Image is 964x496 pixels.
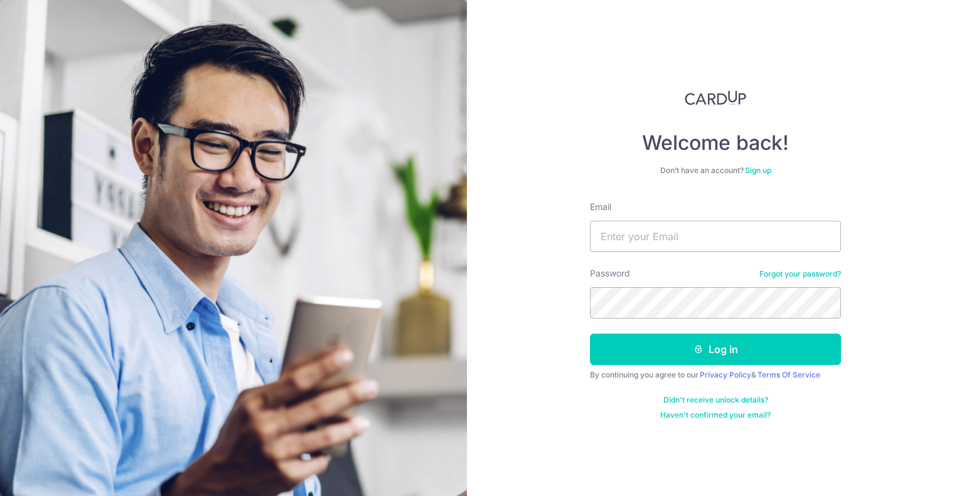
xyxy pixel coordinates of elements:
[590,334,841,365] button: Log in
[590,267,630,280] label: Password
[685,90,746,105] img: CardUp Logo
[590,370,841,380] div: By continuing you agree to our &
[663,395,768,405] a: Didn't receive unlock details?
[590,221,841,252] input: Enter your Email
[660,410,771,420] a: Haven't confirmed your email?
[700,370,751,379] a: Privacy Policy
[590,130,841,156] h4: Welcome back!
[590,166,841,176] div: Don’t have an account?
[590,201,611,213] label: Email
[758,370,820,379] a: Terms Of Service
[759,269,841,279] a: Forgot your password?
[745,166,771,175] a: Sign up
